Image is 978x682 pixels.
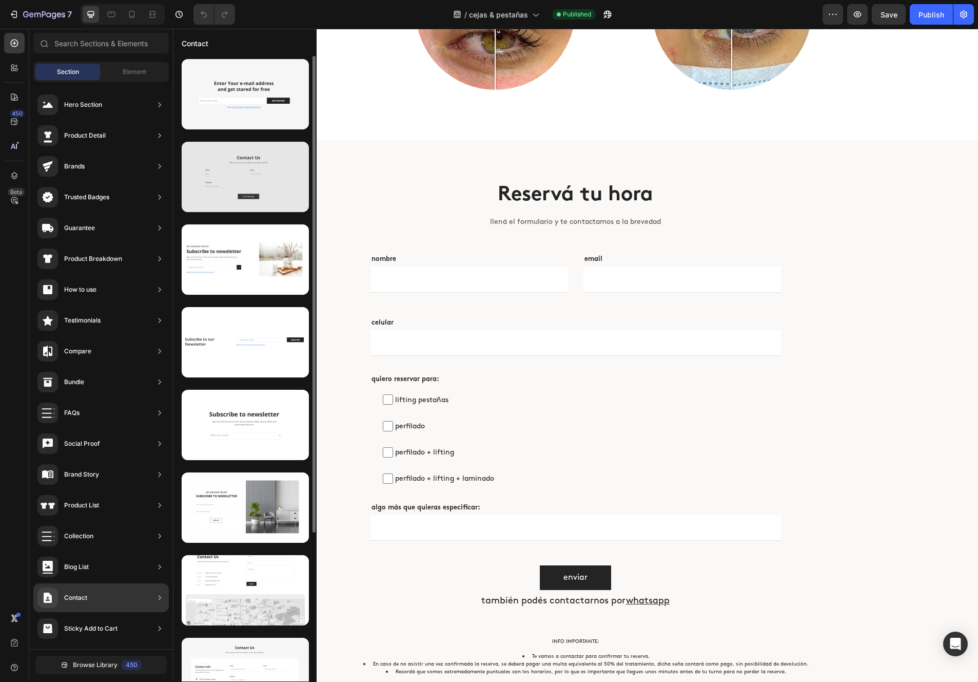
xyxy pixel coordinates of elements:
div: Product List [64,500,99,510]
div: Testimonials [64,315,101,326]
div: 450 [122,660,142,670]
input: perfilado + lifting [210,419,220,429]
span: En caso de no asistir una vez confirmada la reserva, se deberá pagar una multa equivalente al 50%... [200,633,635,638]
span: Save [881,10,897,19]
p: celular [199,290,607,300]
span: INFO IMPORTANTE: [379,610,426,615]
p: quiero reservar para: [199,346,607,356]
div: Collection [64,531,93,541]
span: Browse Library [73,660,118,670]
input: lifting pestañas [210,366,220,376]
div: Compare [64,346,91,356]
div: FAQs [64,408,80,418]
div: Beta [8,188,25,196]
div: Guarantee [64,223,95,233]
span: Element [123,67,146,77]
div: Product Detail [64,130,106,141]
div: Undo/Redo [193,4,235,25]
input: perfilado [210,392,220,403]
span: / [464,9,467,20]
div: Blog List [64,562,89,572]
button: Save [872,4,906,25]
div: Brands [64,161,85,172]
p: llená el formulario y te contactamos a la brevedad [199,186,607,199]
div: Trusted Badges [64,192,109,202]
input: perfilado + lifting + laminado [210,445,220,455]
h2: Reservá tu hora [198,153,608,181]
p: email [412,226,607,236]
div: Bundle [64,377,84,387]
div: Contact [64,593,87,603]
div: Publish [918,9,944,20]
div: How to use [64,285,96,295]
button: Publish [910,4,953,25]
h2: también podés contactarnos por [198,565,608,579]
a: whatsapp [453,568,497,576]
span: perfilado [220,391,596,404]
div: enviar [390,543,415,555]
div: Hero Section [64,100,102,110]
div: Brand Story [64,469,99,480]
button: enviar [367,537,438,561]
p: algo más que quieras especificar: [199,475,607,485]
span: Recordá que somos extremadamente puntuales con los horarios, por lo que es importante que llegues... [223,640,613,646]
div: Product Breakdown [64,254,122,264]
div: Open Intercom Messenger [943,632,968,656]
iframe: Design area [173,29,978,682]
p: 7 [67,8,72,21]
span: cejas & pestañas [469,9,528,20]
span: Section [57,67,79,77]
p: nombre [199,226,394,236]
input: Search Sections & Elements [33,33,169,53]
div: 450 [10,109,25,118]
div: Social Proof [64,439,100,449]
span: perfilado + lifting [220,417,596,430]
button: Browse Library450 [35,656,167,674]
span: perfilado + lifting + laminado [220,443,596,456]
span: Te vamos a contactar para confirmar tu reserva. [359,625,477,630]
button: 7 [4,4,76,25]
span: lifting pestañas [220,365,596,377]
span: Published [563,10,591,19]
div: Sticky Add to Cart [64,623,118,634]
